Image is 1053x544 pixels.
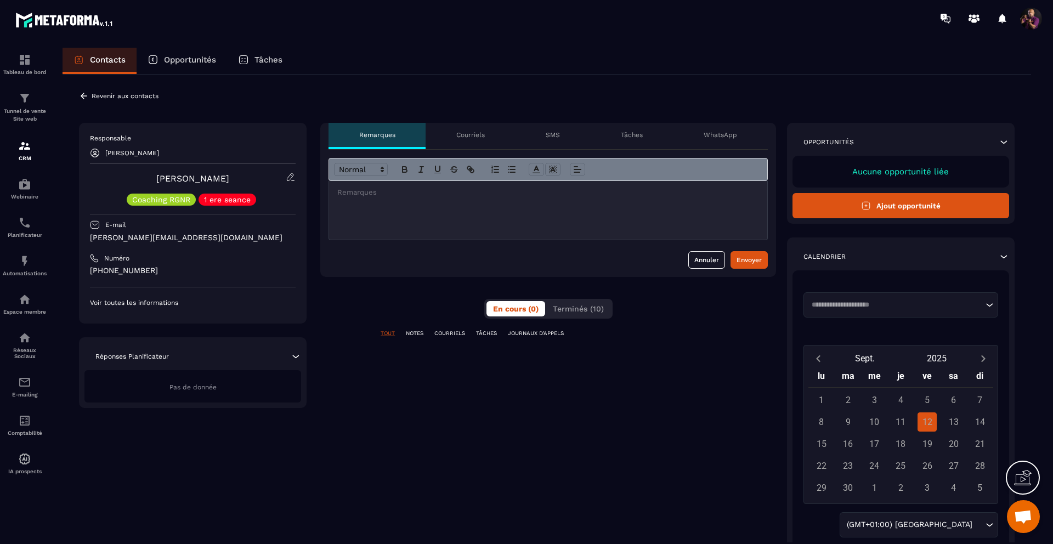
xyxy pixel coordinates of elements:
[254,55,282,65] p: Tâches
[918,412,937,432] div: 12
[132,196,190,203] p: Coaching RGNR
[18,254,31,268] img: automations
[164,55,216,65] p: Opportunités
[812,412,831,432] div: 8
[486,301,545,316] button: En cours (0)
[508,330,564,337] p: JOURNAUX D'APPELS
[808,390,993,497] div: Calendar days
[865,478,884,497] div: 1
[688,251,725,269] button: Annuler
[865,390,884,410] div: 3
[808,351,829,366] button: Previous month
[227,48,293,74] a: Tâches
[3,232,47,238] p: Planificateur
[456,131,485,139] p: Courriels
[169,383,217,391] span: Pas de donnée
[137,48,227,74] a: Opportunités
[975,519,983,531] input: Search for option
[90,298,296,307] p: Voir toutes les informations
[944,434,963,454] div: 20
[704,131,737,139] p: WhatsApp
[3,45,47,83] a: formationformationTableau de bord
[891,434,910,454] div: 18
[865,434,884,454] div: 17
[839,434,858,454] div: 16
[835,368,861,387] div: ma
[18,92,31,105] img: formation
[92,92,158,100] p: Revenir aux contacts
[865,412,884,432] div: 10
[63,48,137,74] a: Contacts
[476,330,497,337] p: TÂCHES
[861,368,887,387] div: me
[891,412,910,432] div: 11
[970,478,989,497] div: 5
[918,434,937,454] div: 19
[90,233,296,243] p: [PERSON_NAME][EMAIL_ADDRESS][DOMAIN_NAME]
[546,301,610,316] button: Terminés (10)
[3,107,47,123] p: Tunnel de vente Site web
[839,412,858,432] div: 9
[18,376,31,389] img: email
[434,330,465,337] p: COURRIELS
[918,390,937,410] div: 5
[865,456,884,475] div: 24
[90,265,296,276] p: [PHONE_NUMBER]
[3,246,47,285] a: automationsautomationsAutomatisations
[3,131,47,169] a: formationformationCRM
[90,55,126,65] p: Contacts
[546,131,560,139] p: SMS
[970,434,989,454] div: 21
[839,478,858,497] div: 30
[18,452,31,466] img: automations
[944,390,963,410] div: 6
[792,193,1009,218] button: Ajout opportunité
[359,131,395,139] p: Remarques
[3,69,47,75] p: Tableau de bord
[812,456,831,475] div: 22
[3,468,47,474] p: IA prospects
[3,406,47,444] a: accountantaccountantComptabilité
[812,434,831,454] div: 15
[18,331,31,344] img: social-network
[3,270,47,276] p: Automatisations
[918,478,937,497] div: 3
[970,390,989,410] div: 7
[105,220,126,229] p: E-mail
[829,349,901,368] button: Open months overlay
[493,304,539,313] span: En cours (0)
[104,254,129,263] p: Numéro
[808,299,983,310] input: Search for option
[3,323,47,367] a: social-networksocial-networkRéseaux Sociaux
[18,293,31,306] img: automations
[891,456,910,475] div: 25
[156,173,229,184] a: [PERSON_NAME]
[737,254,762,265] div: Envoyer
[731,251,768,269] button: Envoyer
[18,216,31,229] img: scheduler
[3,194,47,200] p: Webinaire
[105,149,159,157] p: [PERSON_NAME]
[812,390,831,410] div: 1
[18,139,31,152] img: formation
[901,349,973,368] button: Open years overlay
[3,309,47,315] p: Espace membre
[803,252,846,261] p: Calendrier
[3,367,47,406] a: emailemailE-mailing
[887,368,914,387] div: je
[839,390,858,410] div: 2
[381,330,395,337] p: TOUT
[95,352,169,361] p: Réponses Planificateur
[621,131,643,139] p: Tâches
[891,390,910,410] div: 4
[973,351,993,366] button: Next month
[204,196,251,203] p: 1 ere seance
[944,456,963,475] div: 27
[808,368,835,387] div: lu
[803,167,998,177] p: Aucune opportunité liée
[406,330,423,337] p: NOTES
[18,178,31,191] img: automations
[914,368,940,387] div: ve
[918,456,937,475] div: 26
[844,519,975,531] span: (GMT+01:00) [GEOGRAPHIC_DATA]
